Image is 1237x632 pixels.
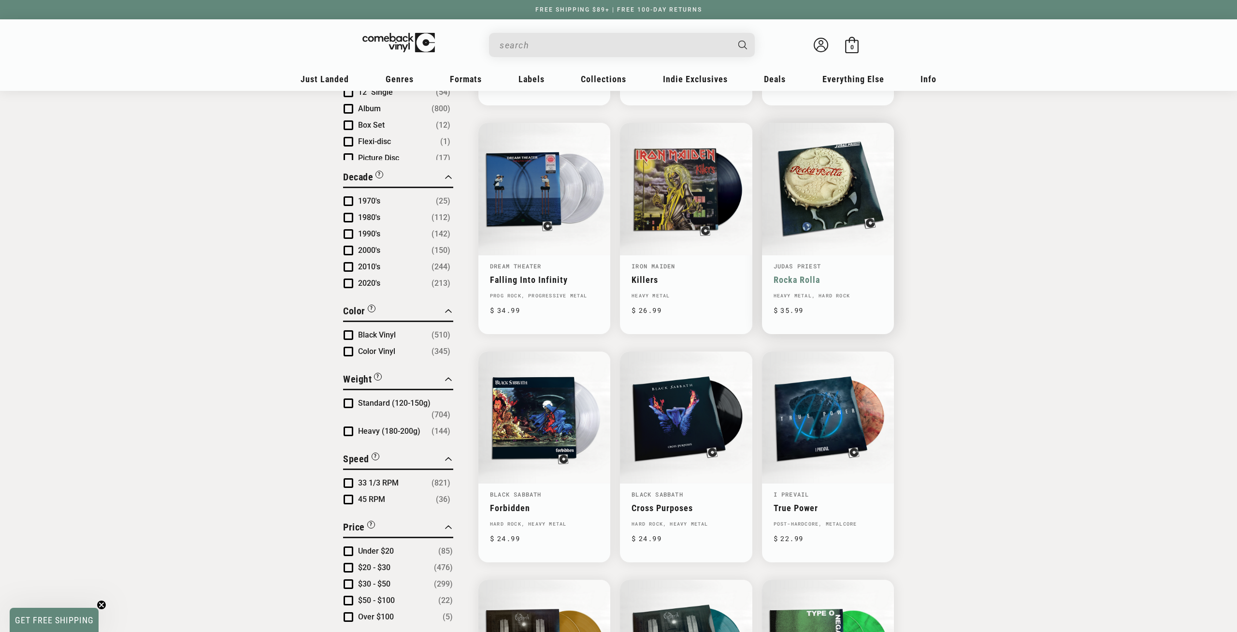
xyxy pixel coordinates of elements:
span: Flexi-disc [358,137,391,146]
span: Number of products: (800) [432,103,450,115]
a: True Power [774,503,882,513]
span: Number of products: (704) [432,409,450,421]
span: Standard (120-150g) [358,398,431,408]
span: Weight [343,373,372,385]
span: Black Vinyl [358,330,396,339]
span: Over $100 [358,612,394,621]
span: Number of products: (85) [438,545,453,557]
span: Everything Else [822,74,884,84]
button: Filter by Color [343,304,375,321]
span: Number of products: (510) [432,329,450,341]
span: Genres [386,74,414,84]
a: Falling Into Infinity [490,275,599,285]
span: Number of products: (244) [432,261,450,273]
span: Color Vinyl [358,347,395,356]
span: Number of products: (299) [434,578,453,590]
span: Formats [450,74,482,84]
span: Number of products: (1) [440,136,450,147]
a: Black Sabbath [490,490,542,498]
span: Number of products: (17) [436,152,450,164]
a: Rocka Rolla [774,275,882,285]
button: Close teaser [97,600,106,610]
div: GET FREE SHIPPINGClose teaser [10,608,99,632]
span: Just Landed [301,74,349,84]
span: Number of products: (112) [432,212,450,223]
span: Heavy (180-200g) [358,426,420,436]
a: Iron Maiden [632,262,675,270]
a: Killers [632,275,740,285]
button: Filter by Price [343,520,375,537]
span: 12" Single [358,88,393,97]
button: Filter by Decade [343,170,383,187]
a: I Prevail [774,490,809,498]
span: Under $20 [358,546,394,556]
span: $20 - $30 [358,563,390,572]
span: Number of products: (213) [432,278,450,289]
span: Number of products: (345) [432,346,450,357]
input: When autocomplete results are available use up and down arrows to review and enter to select [500,35,729,55]
a: Judas Priest [774,262,821,270]
span: Number of products: (12) [436,119,450,131]
span: 1970's [358,196,380,206]
span: Price [343,521,365,533]
span: 2020's [358,279,380,288]
a: FREE SHIPPING $89+ | FREE 100-DAY RETURNS [526,6,712,13]
span: 1980's [358,213,380,222]
span: Album [358,104,381,113]
span: Number of products: (150) [432,245,450,256]
div: Search [489,33,755,57]
span: 33 1/3 RPM [358,478,399,487]
span: Speed [343,453,369,465]
span: GET FREE SHIPPING [15,615,94,625]
a: Black Sabbath [632,490,683,498]
span: $50 - $100 [358,596,395,605]
span: 2000's [358,246,380,255]
span: Number of products: (36) [436,494,450,505]
span: 45 RPM [358,495,385,504]
span: 2010's [358,262,380,271]
a: Dream Theater [490,262,542,270]
span: Number of products: (5) [443,611,453,623]
span: $30 - $50 [358,579,390,588]
button: Search [730,33,756,57]
button: Filter by Speed [343,452,379,469]
span: Box Set [358,120,385,130]
span: Number of products: (144) [432,426,450,437]
span: Deals [764,74,786,84]
span: Number of products: (476) [434,562,453,573]
span: Color [343,305,365,317]
span: Decade [343,171,373,183]
span: Collections [581,74,626,84]
span: Number of products: (22) [438,595,453,606]
span: 1990's [358,229,380,238]
span: 0 [850,44,854,51]
span: Indie Exclusives [663,74,728,84]
span: Number of products: (821) [432,477,450,489]
span: Info [921,74,936,84]
a: Cross Purposes [632,503,740,513]
span: Number of products: (142) [432,228,450,240]
button: Filter by Weight [343,372,382,389]
span: Labels [518,74,545,84]
span: Picture Disc [358,153,399,162]
span: Number of products: (25) [436,195,450,207]
a: Forbidden [490,503,599,513]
